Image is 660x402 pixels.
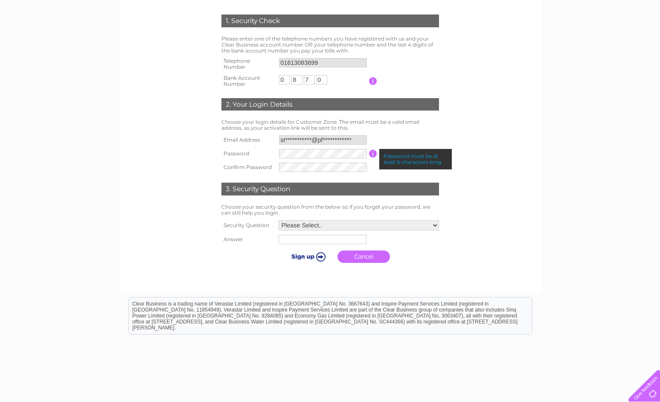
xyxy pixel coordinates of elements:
input: Submit [281,251,333,262]
td: Please enter one of the telephone numbers you have registered with us and your Clear Business acc... [219,34,441,55]
td: Choose your login details for Customer Zone. The email must be a valid email address, as your act... [219,117,441,133]
div: 1. Security Check [221,15,439,27]
a: 0333 014 3131 [499,4,558,15]
td: Choose your security question from the below so if you forget your password, we can still help yo... [219,202,441,218]
th: Password [219,147,277,160]
th: Answer [219,233,276,246]
input: Information [369,150,377,157]
a: Telecoms [586,36,611,43]
input: Information [369,77,377,85]
a: Water [541,36,557,43]
a: Blog [616,36,629,43]
img: logo.png [23,22,67,48]
div: Password must be at least 6 characters long [379,149,452,169]
th: Security Question [219,218,276,233]
a: Contact [634,36,655,43]
a: Cancel [337,251,390,263]
div: Clear Business is a trading name of Verastar Limited (registered in [GEOGRAPHIC_DATA] No. 3667643... [129,5,532,41]
th: Confirm Password [219,160,277,174]
th: Telephone Number [219,55,277,73]
th: Email Address [219,133,277,147]
div: 3. Security Question [221,183,439,195]
a: Energy [562,36,581,43]
th: Bank Account Number [219,73,277,90]
div: 2. Your Login Details [221,98,439,111]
